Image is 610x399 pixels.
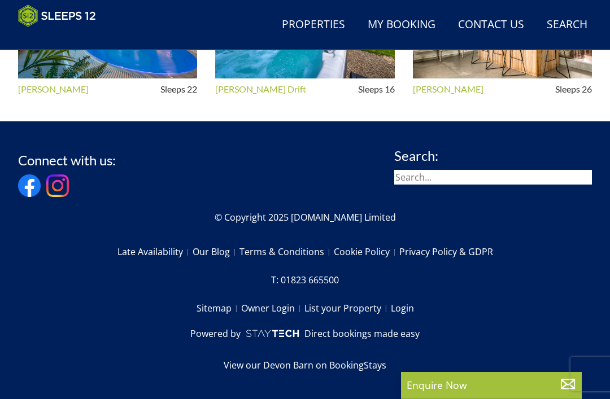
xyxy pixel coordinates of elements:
img: Instagram [46,174,69,197]
span: Sleeps 26 [555,84,592,94]
img: Facebook [18,174,41,197]
p: Enquire Now [407,378,576,392]
input: Search... [394,170,592,185]
span: Sleeps 22 [160,84,197,94]
a: Search [542,12,592,38]
a: Cookie Policy [334,242,399,261]
a: Our Blog [193,242,239,261]
span: Sleeps 16 [358,84,395,94]
a: [PERSON_NAME] Drift [215,84,306,94]
a: Owner Login [241,299,304,318]
a: [PERSON_NAME] [18,84,89,94]
a: Properties [277,12,350,38]
a: Sitemap [197,299,241,318]
a: Contact Us [454,12,529,38]
a: Late Availability [117,242,193,261]
a: List your Property [304,299,391,318]
img: scrumpy.png [245,327,299,340]
a: Login [391,299,414,318]
iframe: Customer reviews powered by Trustpilot [12,34,131,43]
p: © Copyright 2025 [DOMAIN_NAME] Limited [18,211,592,224]
a: Privacy Policy & GDPR [399,242,493,261]
a: My Booking [363,12,440,38]
a: Terms & Conditions [239,242,334,261]
h3: Connect with us: [18,153,116,168]
a: [PERSON_NAME] [413,84,483,94]
img: Sleeps 12 [18,5,96,27]
h3: Search: [394,148,592,163]
a: Powered byDirect bookings made easy [190,327,419,340]
a: T: 01823 665500 [271,270,339,290]
a: View our Devon Barn on BookingStays [224,358,386,372]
